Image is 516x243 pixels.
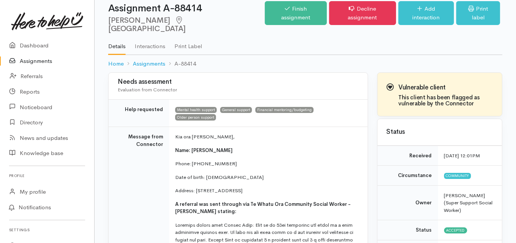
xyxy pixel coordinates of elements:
nav: breadcrumb [108,55,502,73]
span: Name: [PERSON_NAME] [175,147,233,154]
a: Finish assignment [265,1,326,25]
a: Interactions [135,33,165,54]
a: Print label [456,1,500,25]
span: [GEOGRAPHIC_DATA] [108,16,186,33]
p: Address: [STREET_ADDRESS] [175,187,359,194]
td: Owner [378,185,438,220]
td: Help requested [109,100,169,127]
td: Circumstance [378,166,438,186]
p: Date of birth: [DEMOGRAPHIC_DATA] [175,174,359,181]
p: Phone: [PHONE_NUMBER] [175,160,359,168]
p: Kia ora [PERSON_NAME], [175,133,359,141]
span: Financial mentoring/budgeting [255,107,314,113]
a: Home [108,60,124,68]
span: [PERSON_NAME] (Super Support Social Worker) [444,192,493,213]
a: Print Label [174,33,202,54]
td: Status [378,220,438,240]
h3: Vulnerable client [398,84,493,91]
a: Details [108,33,126,55]
li: A-88414 [165,60,196,68]
a: Decline assignment [329,1,396,25]
a: Add interaction [398,1,454,25]
h6: Settings [9,225,85,235]
h3: Status [387,129,493,136]
span: Community [444,173,471,179]
span: Accepted [444,227,467,234]
td: Received [378,146,438,166]
time: [DATE] 12:01PM [444,152,480,159]
h1: Assignment A-88414 [108,3,265,14]
a: Assignments [133,60,165,68]
span: Older person support [175,114,216,120]
h2: [PERSON_NAME] [108,16,265,33]
span: Evaluation from Connector [118,86,177,93]
b: A referral was sent through via Te Whatu Ora Community Social Worker - [PERSON_NAME] stating: [175,201,351,215]
h3: Needs assessment [118,78,359,86]
span: General support [220,107,252,113]
h6: Profile [9,171,85,181]
h4: This client has been flagged as vulnerable by the Connector [398,94,493,107]
span: Mental health support [175,107,217,113]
